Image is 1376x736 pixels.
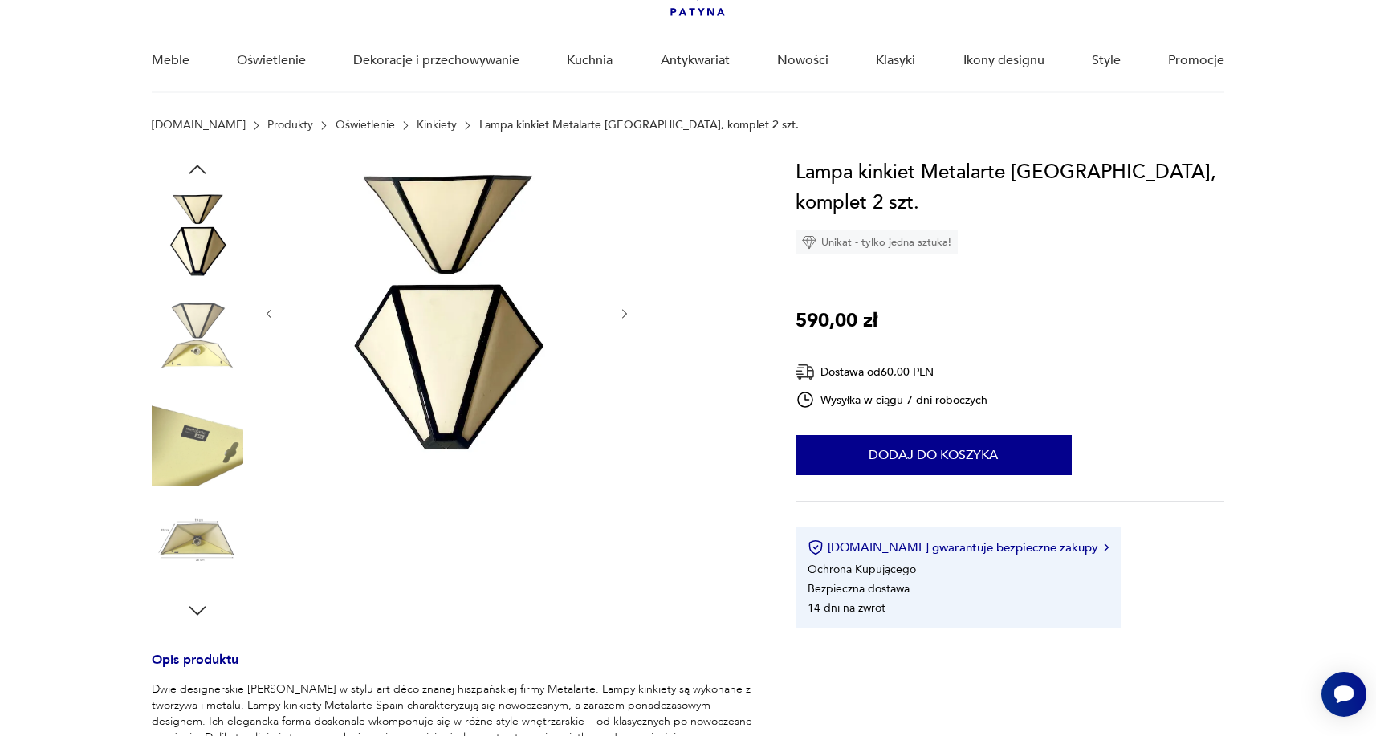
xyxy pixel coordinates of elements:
img: Ikona strzałki w prawo [1104,543,1109,551]
a: Produkty [267,119,313,132]
div: Unikat - tylko jedna sztuka! [796,230,958,254]
img: Zdjęcie produktu Lampa kinkiet Metalarte Spain, komplet 2 szt. [152,189,243,281]
a: Meble [152,30,189,91]
img: Ikona dostawy [796,362,815,382]
button: [DOMAIN_NAME] gwarantuje bezpieczne zakupy [808,539,1109,555]
a: Ikony designu [963,30,1044,91]
a: Promocje [1168,30,1224,91]
a: Oświetlenie [237,30,306,91]
a: Nowości [777,30,828,91]
div: Dostawa od 60,00 PLN [796,362,988,382]
img: Zdjęcie produktu Lampa kinkiet Metalarte Spain, komplet 2 szt. [152,394,243,486]
h3: Opis produktu [152,655,757,681]
img: Zdjęcie produktu Lampa kinkiet Metalarte Spain, komplet 2 szt. [291,157,601,467]
img: Ikona certyfikatu [808,539,824,555]
div: Wysyłka w ciągu 7 dni roboczych [796,390,988,409]
img: Ikona diamentu [802,235,816,250]
p: Lampa kinkiet Metalarte [GEOGRAPHIC_DATA], komplet 2 szt. [479,119,799,132]
iframe: Smartsupp widget button [1321,672,1366,717]
a: Style [1092,30,1121,91]
li: 14 dni na zwrot [808,600,885,616]
a: Antykwariat [661,30,730,91]
p: 590,00 zł [796,306,877,336]
h1: Lampa kinkiet Metalarte [GEOGRAPHIC_DATA], komplet 2 szt. [796,157,1225,218]
a: Oświetlenie [336,119,395,132]
li: Ochrona Kupującego [808,562,916,577]
a: Klasyki [876,30,915,91]
li: Bezpieczna dostawa [808,581,910,596]
a: Kinkiety [417,119,457,132]
a: Kuchnia [567,30,613,91]
img: Zdjęcie produktu Lampa kinkiet Metalarte Spain, komplet 2 szt. [152,292,243,384]
a: Dekoracje i przechowywanie [353,30,519,91]
button: Dodaj do koszyka [796,435,1072,475]
img: Zdjęcie produktu Lampa kinkiet Metalarte Spain, komplet 2 szt. [152,497,243,588]
a: [DOMAIN_NAME] [152,119,246,132]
